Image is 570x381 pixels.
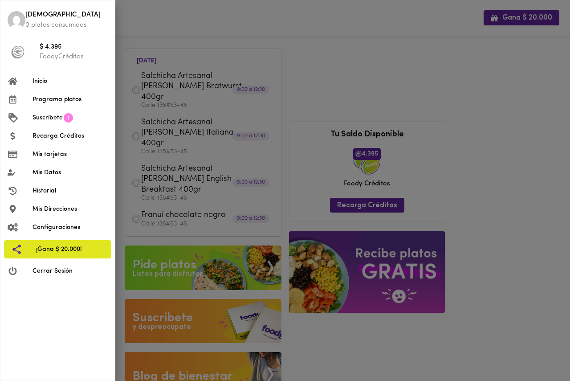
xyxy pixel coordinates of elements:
[25,10,108,20] span: [DEMOGRAPHIC_DATA]
[33,266,108,276] span: Cerrar Sesión
[33,223,108,232] span: Configuraciones
[25,20,108,30] p: 0 platos consumidos
[11,45,24,59] img: foody-creditos-black.png
[33,95,108,104] span: Programa platos
[40,52,108,61] p: FoodyCréditos
[40,42,108,53] span: $ 4.395
[33,205,108,214] span: Mis Direcciones
[33,168,108,177] span: Mis Datos
[518,329,561,372] iframe: Messagebird Livechat Widget
[33,113,63,123] span: Suscríbete
[36,245,104,254] span: ¡Gana $ 20.000!
[33,77,108,86] span: Inicio
[33,186,108,196] span: Historial
[33,150,108,159] span: Mis tarjetas
[33,131,108,141] span: Recarga Créditos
